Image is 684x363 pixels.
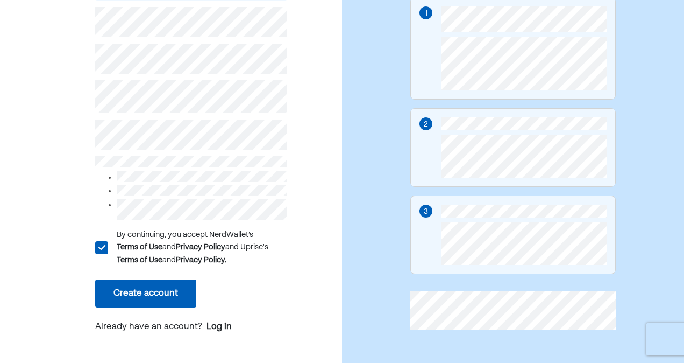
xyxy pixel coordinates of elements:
div: L [95,241,108,254]
div: 1 [425,8,427,19]
div: Terms of Use [117,241,162,254]
button: Create account [95,280,196,308]
div: Privacy Policy [176,241,225,254]
div: 3 [424,206,428,218]
a: Log in [206,320,232,333]
div: Terms of Use [117,254,162,267]
div: 2 [424,118,428,130]
div: By continuing, you accept NerdWallet’s and and Uprise's and [117,229,287,267]
div: Privacy Policy. [176,254,226,267]
p: Already have an account? [95,320,287,334]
